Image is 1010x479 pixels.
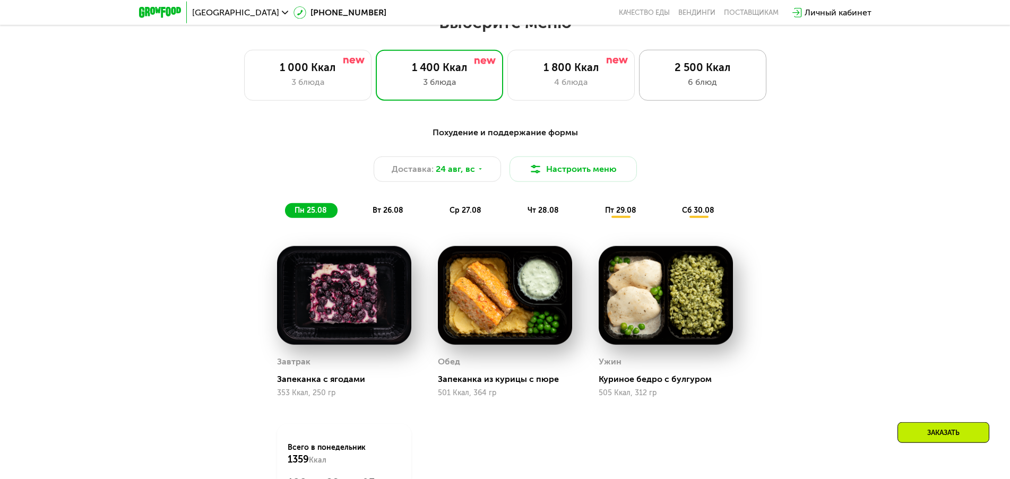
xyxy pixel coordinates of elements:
div: Обед [438,354,460,370]
div: Запеканка с ягодами [277,374,420,385]
span: 1359 [288,454,309,465]
span: пн 25.08 [295,206,327,215]
span: Ккал [309,456,326,465]
div: поставщикам [724,8,779,17]
span: ср 27.08 [450,206,481,215]
div: 1 400 Ккал [387,61,492,74]
div: 2 500 Ккал [650,61,755,74]
div: Куриное бедро с булгуром [599,374,741,385]
div: 501 Ккал, 364 гр [438,389,572,397]
button: Настроить меню [510,156,637,182]
span: [GEOGRAPHIC_DATA] [192,8,279,17]
div: Личный кабинет [805,6,871,19]
div: 353 Ккал, 250 гр [277,389,411,397]
a: [PHONE_NUMBER] [293,6,386,19]
div: Завтрак [277,354,310,370]
span: сб 30.08 [682,206,714,215]
div: 1 000 Ккал [255,61,360,74]
div: 3 блюда [255,76,360,89]
div: Ужин [599,354,621,370]
span: пт 29.08 [605,206,636,215]
span: чт 28.08 [528,206,559,215]
div: Заказать [897,422,989,443]
a: Вендинги [678,8,715,17]
div: 1 800 Ккал [519,61,624,74]
span: Доставка: [392,163,434,176]
div: Всего в понедельник [288,442,401,466]
div: 3 блюда [387,76,492,89]
span: 24 авг, вс [436,163,475,176]
div: Похудение и поддержание формы [191,126,819,140]
div: Запеканка из курицы с пюре [438,374,581,385]
div: 6 блюд [650,76,755,89]
span: вт 26.08 [373,206,403,215]
a: Качество еды [619,8,670,17]
div: 4 блюда [519,76,624,89]
div: 505 Ккал, 312 гр [599,389,733,397]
